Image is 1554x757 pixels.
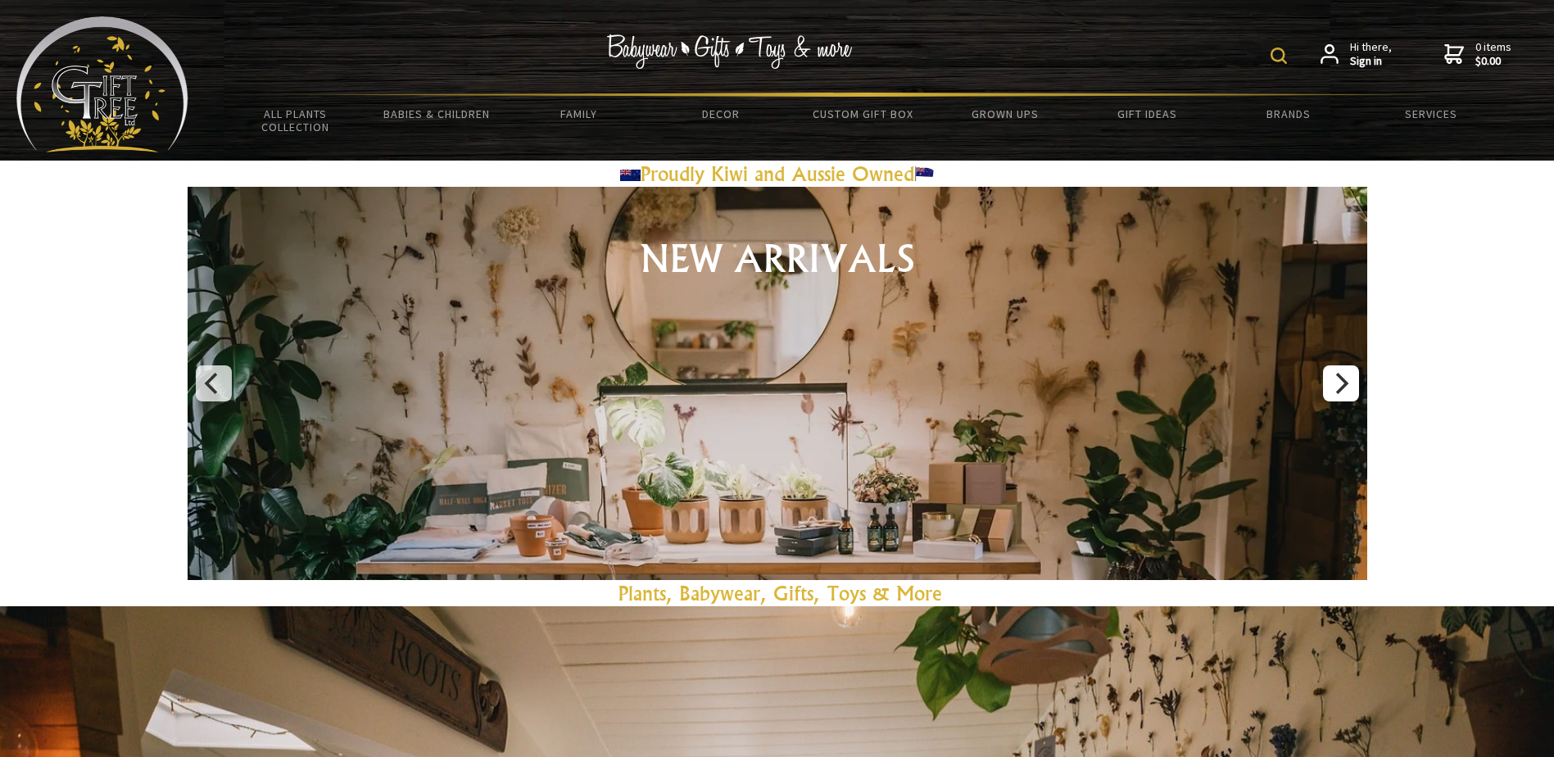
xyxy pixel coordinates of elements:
button: Next [1323,365,1359,401]
img: Babywear - Gifts - Toys & more [607,34,853,69]
a: Hi there,Sign in [1321,40,1392,69]
strong: Sign in [1350,54,1392,69]
a: All Plants Collection [224,97,366,144]
a: Grown Ups [934,97,1076,131]
strong: $0.00 [1475,54,1511,69]
a: Gift Ideas [1076,97,1217,131]
img: product search [1271,48,1287,64]
img: Babyware - Gifts - Toys and more... [16,16,188,152]
span: 0 items [1475,39,1511,69]
a: Decor [650,97,791,131]
button: Previous [196,365,232,401]
a: Custom Gift Box [792,97,934,131]
a: Plants, Babywear, Gifts, Toys & Mor [618,581,932,605]
a: Family [508,97,650,131]
a: Babies & Children [366,97,508,131]
a: 0 items$0.00 [1444,40,1511,69]
a: Brands [1218,97,1360,131]
a: Proudly Kiwi and Aussie Owned [620,161,935,186]
span: Hi there, [1350,40,1392,69]
a: Services [1360,97,1502,131]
